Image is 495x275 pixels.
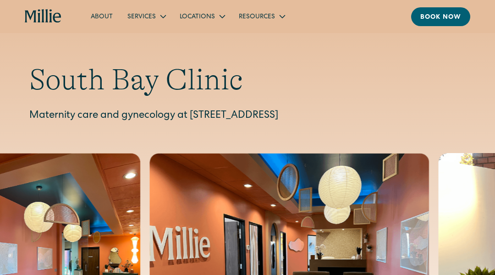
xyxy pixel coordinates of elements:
div: Book now [420,13,461,22]
a: Book now [411,7,470,26]
div: Resources [239,12,275,22]
div: Resources [231,9,291,24]
a: About [83,9,120,24]
p: Maternity care and gynecology at [STREET_ADDRESS] [29,109,466,124]
div: Services [120,9,172,24]
div: Services [127,12,156,22]
h1: South Bay Clinic [29,62,466,98]
div: Locations [172,9,231,24]
a: home [25,9,61,23]
div: Locations [180,12,215,22]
